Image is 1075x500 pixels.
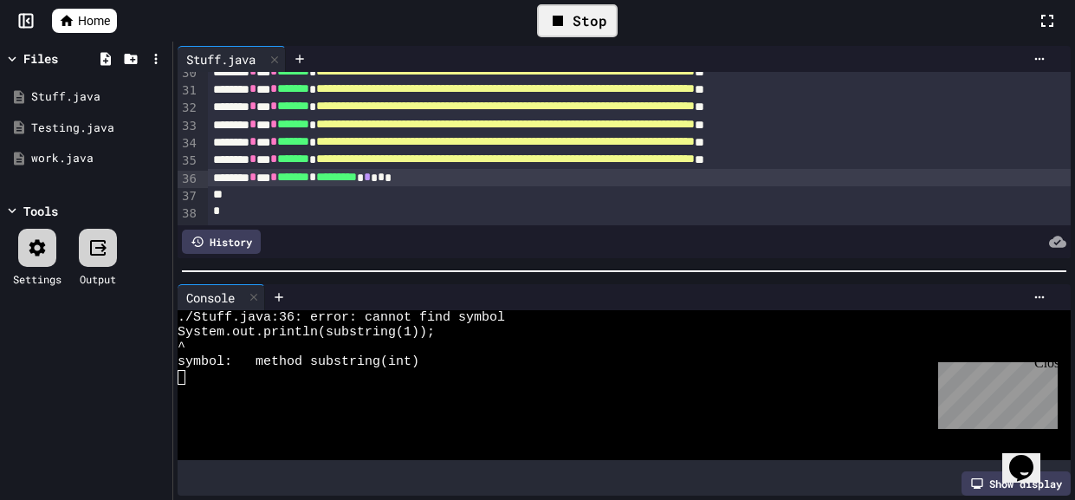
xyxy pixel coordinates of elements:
[178,354,419,369] span: symbol: method substring(int)
[23,202,58,220] div: Tools
[7,7,120,110] div: Chat with us now!Close
[1002,431,1058,483] iframe: chat widget
[178,82,199,100] div: 31
[31,150,166,167] div: work.java
[178,310,505,325] span: ./Stuff.java:36: error: cannot find symbol
[178,171,199,188] div: 36
[178,153,199,170] div: 35
[931,355,1058,429] iframe: chat widget
[178,188,199,205] div: 37
[178,289,243,307] div: Console
[182,230,261,254] div: History
[178,65,199,82] div: 30
[962,471,1071,496] div: Show display
[178,340,185,354] span: ^
[23,49,58,68] div: Files
[31,120,166,137] div: Testing.java
[178,118,199,135] div: 33
[178,135,199,153] div: 34
[178,205,199,223] div: 38
[52,9,117,33] a: Home
[31,88,166,106] div: Stuff.java
[537,4,618,37] div: Stop
[178,50,264,68] div: Stuff.java
[178,100,199,117] div: 32
[78,12,110,29] span: Home
[178,46,286,72] div: Stuff.java
[80,271,116,287] div: Output
[13,271,62,287] div: Settings
[178,284,265,310] div: Console
[178,325,435,340] span: System.out.println(substring(1));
